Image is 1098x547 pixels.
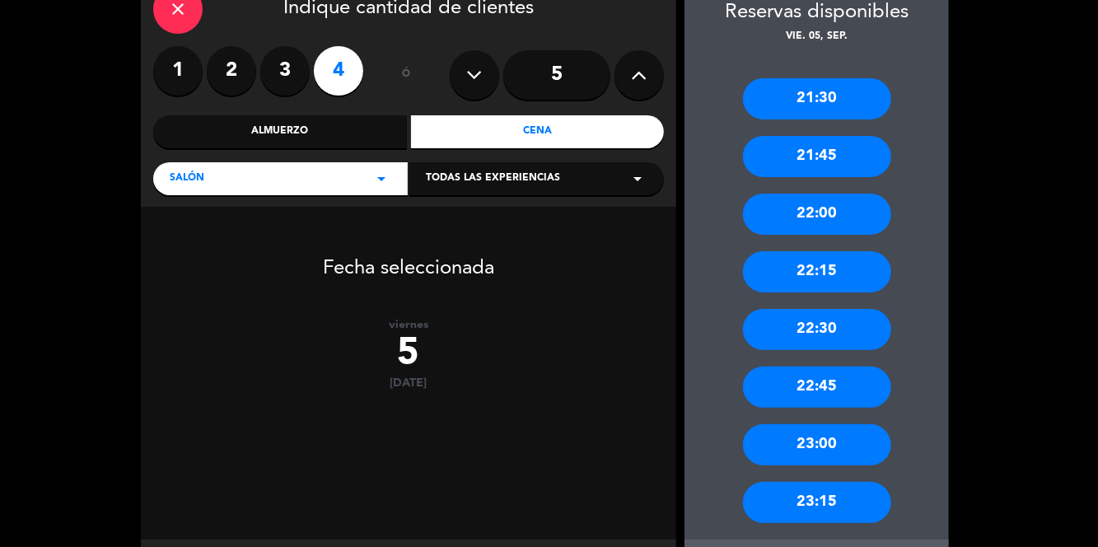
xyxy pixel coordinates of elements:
[141,232,676,285] div: Fecha seleccionada
[743,309,891,350] div: 22:30
[743,424,891,465] div: 23:00
[380,46,433,104] div: ó
[153,115,407,148] div: Almuerzo
[743,482,891,523] div: 23:15
[743,251,891,292] div: 22:15
[743,194,891,235] div: 22:00
[314,46,363,96] label: 4
[684,29,949,45] div: vie. 05, sep.
[743,78,891,119] div: 21:30
[371,169,391,189] i: arrow_drop_down
[141,332,676,376] div: 5
[170,171,204,187] span: Salón
[141,318,676,332] div: viernes
[141,376,676,390] div: [DATE]
[426,171,560,187] span: Todas las experiencias
[207,46,256,96] label: 2
[743,367,891,408] div: 22:45
[628,169,647,189] i: arrow_drop_down
[260,46,310,96] label: 3
[153,46,203,96] label: 1
[743,136,891,177] div: 21:45
[411,115,665,148] div: Cena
